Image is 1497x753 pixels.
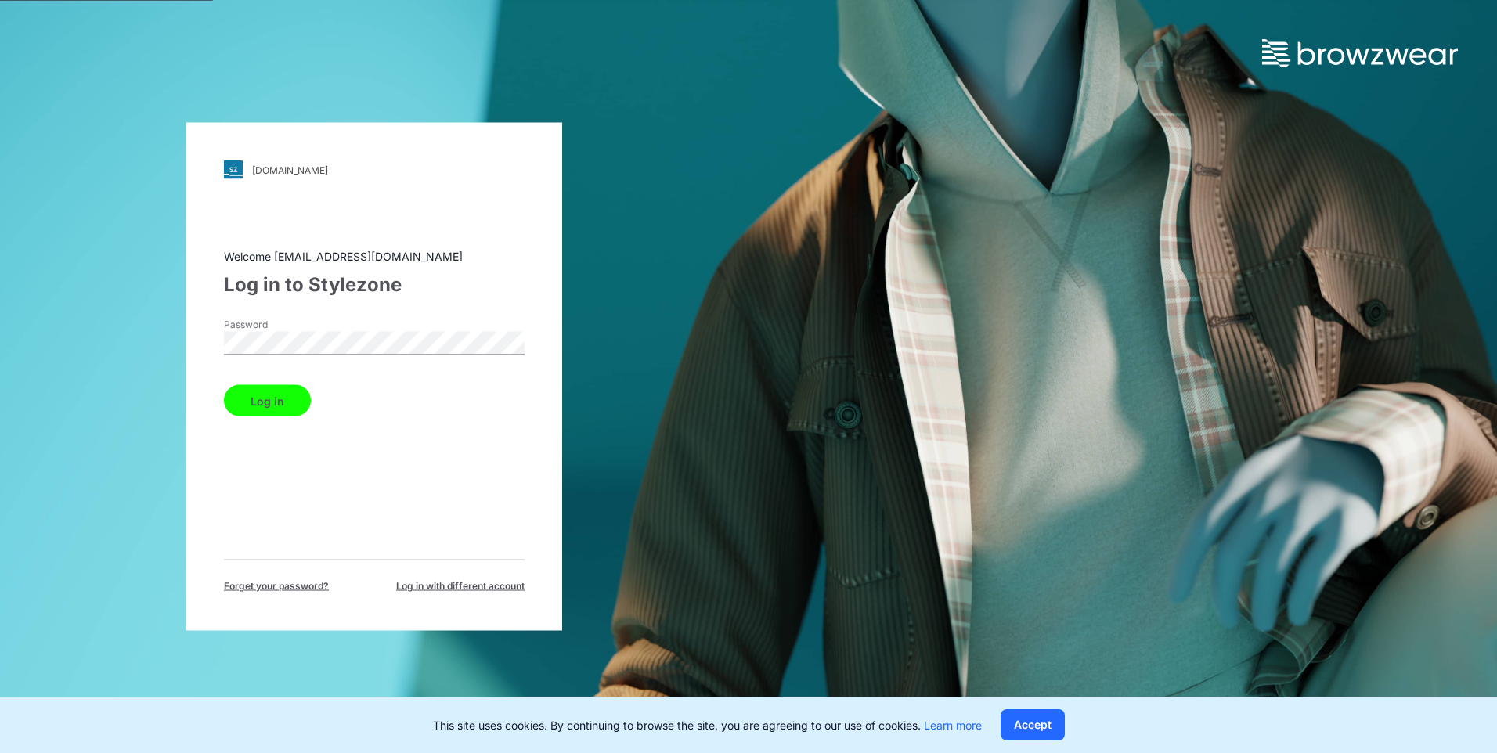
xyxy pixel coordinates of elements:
label: Password [224,318,334,332]
a: [DOMAIN_NAME] [224,160,525,179]
div: Log in to Stylezone [224,271,525,299]
button: Log in [224,385,311,416]
button: Accept [1001,709,1065,740]
div: Welcome [EMAIL_ADDRESS][DOMAIN_NAME] [224,248,525,265]
p: This site uses cookies. By continuing to browse the site, you are agreeing to our use of cookies. [433,717,982,733]
img: svg+xml;base64,PHN2ZyB3aWR0aD0iMjgiIGhlaWdodD0iMjgiIHZpZXdCb3g9IjAgMCAyOCAyOCIgZmlsbD0ibm9uZSIgeG... [224,160,243,179]
span: Log in with different account [396,579,525,593]
a: Learn more [924,719,982,732]
img: browzwear-logo.73288ffb.svg [1262,39,1458,67]
div: [DOMAIN_NAME] [252,164,328,175]
span: Forget your password? [224,579,329,593]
